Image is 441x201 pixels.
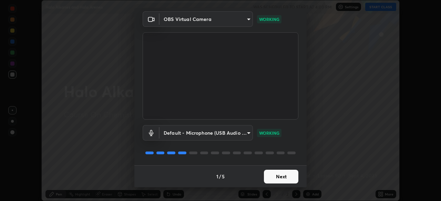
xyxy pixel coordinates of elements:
button: Next [264,170,298,183]
h4: 1 [216,173,218,180]
p: WORKING [259,16,279,22]
div: OBS Virtual Camera [160,11,253,27]
p: WORKING [259,130,279,136]
h4: 5 [222,173,225,180]
h4: / [219,173,221,180]
div: OBS Virtual Camera [160,125,253,141]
